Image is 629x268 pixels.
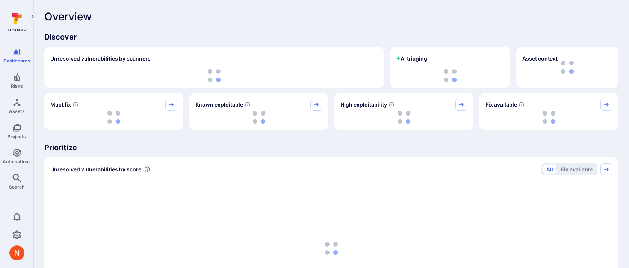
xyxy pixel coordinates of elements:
[9,245,24,260] div: Neeren Patki
[334,93,473,130] div: High exploitability
[396,69,504,82] div: loading spinner
[485,101,517,108] span: Fix available
[522,55,558,62] span: Asset context
[11,83,23,89] span: Risks
[50,55,151,62] h2: Unresolved vulnerabilities by scanners
[73,102,79,108] svg: Risk score >=40 , missed SLA
[50,101,71,108] span: Must fix
[8,134,26,139] span: Projects
[50,69,378,82] div: loading spinner
[543,165,556,174] button: All
[50,111,177,124] div: loading spinner
[9,245,24,260] img: ACg8ocIprwjrgDQnDsNSk9Ghn5p5-B8DpAKWoJ5Gi9syOE4K59tr4Q=s96-c
[28,12,37,21] button: Expand navigation menu
[9,108,25,114] span: Assets
[3,159,31,164] span: Automations
[396,55,427,62] h2: AI triaging
[558,165,596,174] button: Fix available
[50,166,141,173] span: Unresolved vulnerabilities by score
[44,93,183,130] div: Must fix
[543,111,555,124] img: Loading...
[340,111,467,124] div: loading spinner
[340,101,387,108] span: High exploitability
[208,69,221,82] img: Loading...
[3,58,30,64] span: Dashboards
[195,111,322,124] div: loading spinner
[195,101,243,108] span: Known exploitable
[44,32,618,42] span: Discover
[44,142,618,153] span: Prioritize
[389,102,395,108] svg: EPSS score ≥ 0.7
[189,93,328,130] div: Known exploitable
[519,102,525,108] svg: Vulnerabilities with fix available
[30,14,35,20] i: Expand navigation menu
[144,165,150,173] div: Number of vulnerabilities in status 'Open' 'Triaged' and 'In process' grouped by score
[44,11,92,23] span: Overview
[325,242,338,255] img: Loading...
[245,102,251,108] svg: Confirmed exploitable by KEV
[444,69,457,82] img: Loading...
[253,111,265,124] img: Loading...
[398,111,410,124] img: Loading...
[107,111,120,124] img: Loading...
[9,184,24,190] span: Search
[479,93,618,130] div: Fix available
[485,111,612,124] div: loading spinner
